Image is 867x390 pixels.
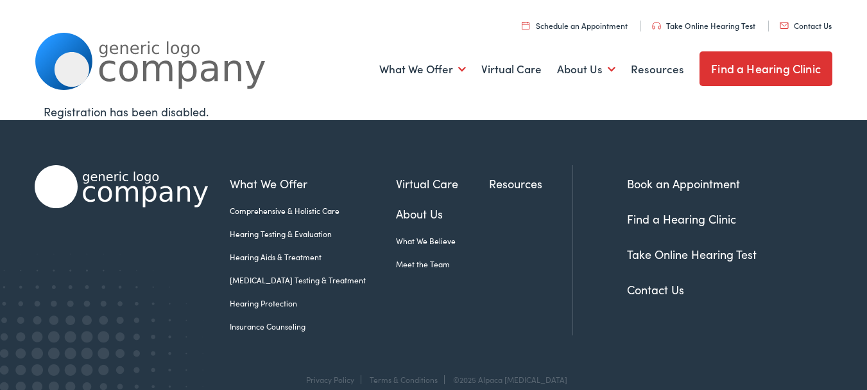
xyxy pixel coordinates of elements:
img: utility icon [780,22,789,29]
a: Hearing Protection [230,297,396,309]
a: Comprehensive & Holistic Care [230,205,396,217]
a: Terms & Conditions [370,374,438,385]
a: Privacy Policy [306,374,354,385]
a: Contact Us [627,281,684,297]
a: Contact Us [780,20,832,31]
a: Take Online Hearing Test [627,246,757,262]
a: [MEDICAL_DATA] Testing & Treatment [230,274,396,286]
a: Hearing Testing & Evaluation [230,228,396,240]
div: ©2025 Alpaca [MEDICAL_DATA] [447,375,567,384]
a: Virtual Care [396,175,488,192]
a: Book an Appointment [627,175,740,191]
img: Alpaca Audiology [35,165,208,208]
a: What We Offer [230,175,396,192]
a: Find a Hearing Clinic [627,211,736,227]
a: Take Online Hearing Test [652,20,755,31]
a: Schedule an Appointment [522,20,628,31]
a: Hearing Aids & Treatment [230,251,396,263]
a: About Us [396,205,488,222]
a: Insurance Counseling [230,321,396,332]
img: utility icon [522,21,529,30]
a: Meet the Team [396,258,488,270]
a: What We Offer [379,46,466,93]
div: Registration has been disabled. [44,103,824,120]
a: About Us [557,46,615,93]
a: What We Believe [396,235,488,247]
a: Find a Hearing Clinic [700,51,832,86]
a: Resources [489,175,572,192]
a: Virtual Care [481,46,542,93]
img: utility icon [652,22,661,30]
a: Resources [631,46,684,93]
